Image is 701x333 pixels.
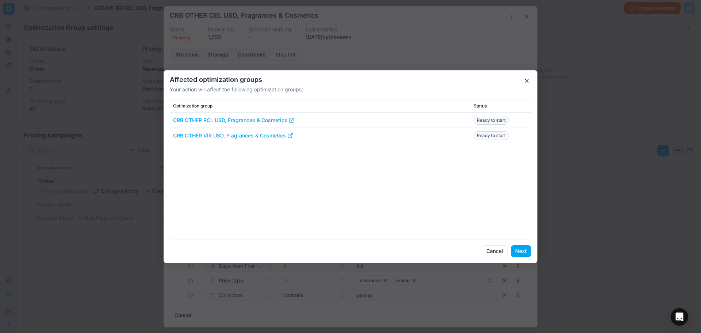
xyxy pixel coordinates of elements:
button: Cancel [482,245,508,257]
p: Your action will affect the following optimization groups: [170,86,531,93]
button: Next [511,245,531,257]
a: CRB OTHER VIR USD, Fragrances & Cosmetics [173,132,293,139]
a: CRB OTHER RCL USD, Fragrances & Cosmetics [173,116,295,124]
span: Ready to start [474,131,509,140]
span: Status [474,103,487,109]
h2: Affected optimization groups [170,76,531,83]
span: Optimization group [173,103,212,109]
span: Ready to start [474,116,509,124]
